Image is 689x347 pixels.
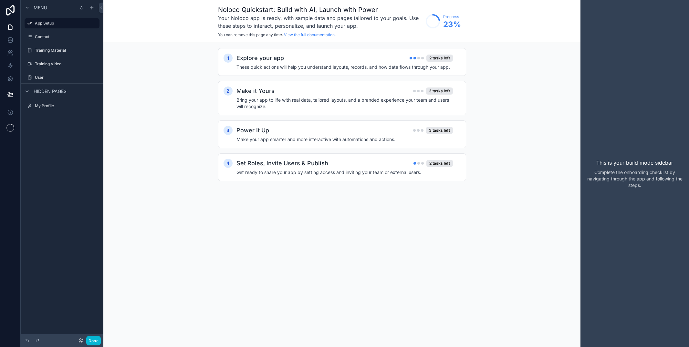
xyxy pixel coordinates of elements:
[35,61,98,66] label: Training Video
[35,48,98,53] label: Training Material
[25,32,99,42] a: Contact
[25,18,99,28] a: App Setup
[34,5,47,11] span: Menu
[218,14,423,30] h3: Your Noloco app is ready, with sample data and pages tailored to your goals. Use these steps to i...
[586,169,684,189] p: Complete the onboarding checklist by navigating through the app and following the steps.
[35,75,98,80] label: User
[218,32,283,37] span: You can remove this page any time.
[35,103,98,108] label: My Profile
[596,159,673,167] p: This is your build mode sidebar
[443,14,461,19] span: Progress
[25,45,99,56] a: Training Material
[284,32,336,37] a: View the full documentation.
[443,19,461,30] span: 23 %
[34,88,67,95] span: Hidden pages
[35,34,98,39] label: Contact
[35,21,96,26] label: App Setup
[86,336,101,345] button: Done
[218,5,423,14] h1: Noloco Quickstart: Build with AI, Launch with Power
[25,59,99,69] a: Training Video
[25,72,99,83] a: User
[25,101,99,111] a: My Profile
